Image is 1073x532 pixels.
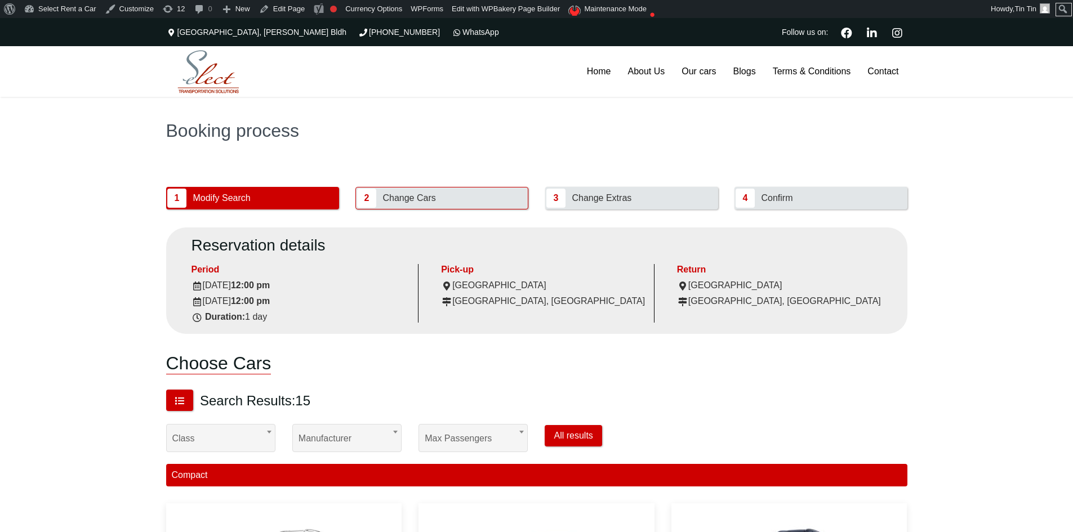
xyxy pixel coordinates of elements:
a: Contact [859,46,907,97]
button: 1 Modify Search [166,187,339,209]
span: Class [172,424,269,453]
h1: Booking process [166,122,907,140]
a: WhatsApp [451,28,499,37]
img: Select Rent a Car [169,48,248,96]
h3: Search Results: [200,392,310,409]
a: Linkedin [862,26,882,38]
strong: 12:00 pm [231,296,270,306]
a: Facebook [836,26,857,38]
span: Change Extras [568,187,635,209]
a: Our cars [673,46,724,97]
strong: Duration: [205,312,245,321]
div: [GEOGRAPHIC_DATA] [677,280,882,291]
div: [GEOGRAPHIC_DATA], [GEOGRAPHIC_DATA] [441,296,645,307]
span: 4 [736,189,755,208]
a: Instagram [888,26,907,38]
span: Manufacturer [292,424,402,452]
div: [GEOGRAPHIC_DATA], [PERSON_NAME] Bldh [166,18,353,46]
a: Terms & Conditions [764,46,860,97]
button: 3 Change Extras [545,187,718,209]
a: Home [578,46,620,97]
span: Max passengers [418,424,528,452]
div: Compact [166,464,907,486]
a: Blogs [725,46,764,97]
span: 3 [546,189,566,208]
div: 1 day [192,311,410,323]
span: 15 [295,393,310,408]
a: [PHONE_NUMBER] [358,28,440,37]
span: Tin Tin [1014,5,1036,13]
span: 2 [357,189,376,208]
div: Focus keyphrase not set [330,6,337,12]
h1: Choose Cars [166,344,271,374]
i: ● [647,3,658,12]
button: 4 Confirm [734,187,907,209]
div: [GEOGRAPHIC_DATA] [441,280,645,291]
img: Maintenance mode is disabled [568,6,582,16]
a: About Us [619,46,673,97]
div: Period [192,264,410,275]
span: Class [166,424,275,452]
li: Follow us on: [779,18,831,46]
span: Manufacturer [299,424,395,453]
button: All results [545,425,602,446]
div: [DATE] [192,296,410,307]
div: [GEOGRAPHIC_DATA], [GEOGRAPHIC_DATA] [677,296,882,307]
span: Change Cars [379,187,439,209]
strong: 12:00 pm [231,280,270,290]
button: 2 Change Cars [355,187,528,209]
div: Pick-up [441,264,645,275]
h2: Reservation details [192,236,882,255]
span: 1 [167,189,186,208]
span: Modify Search [189,187,254,209]
div: [DATE] [192,280,410,291]
span: Confirm [757,187,796,209]
span: Max passengers [425,424,522,453]
div: Return [677,264,882,275]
